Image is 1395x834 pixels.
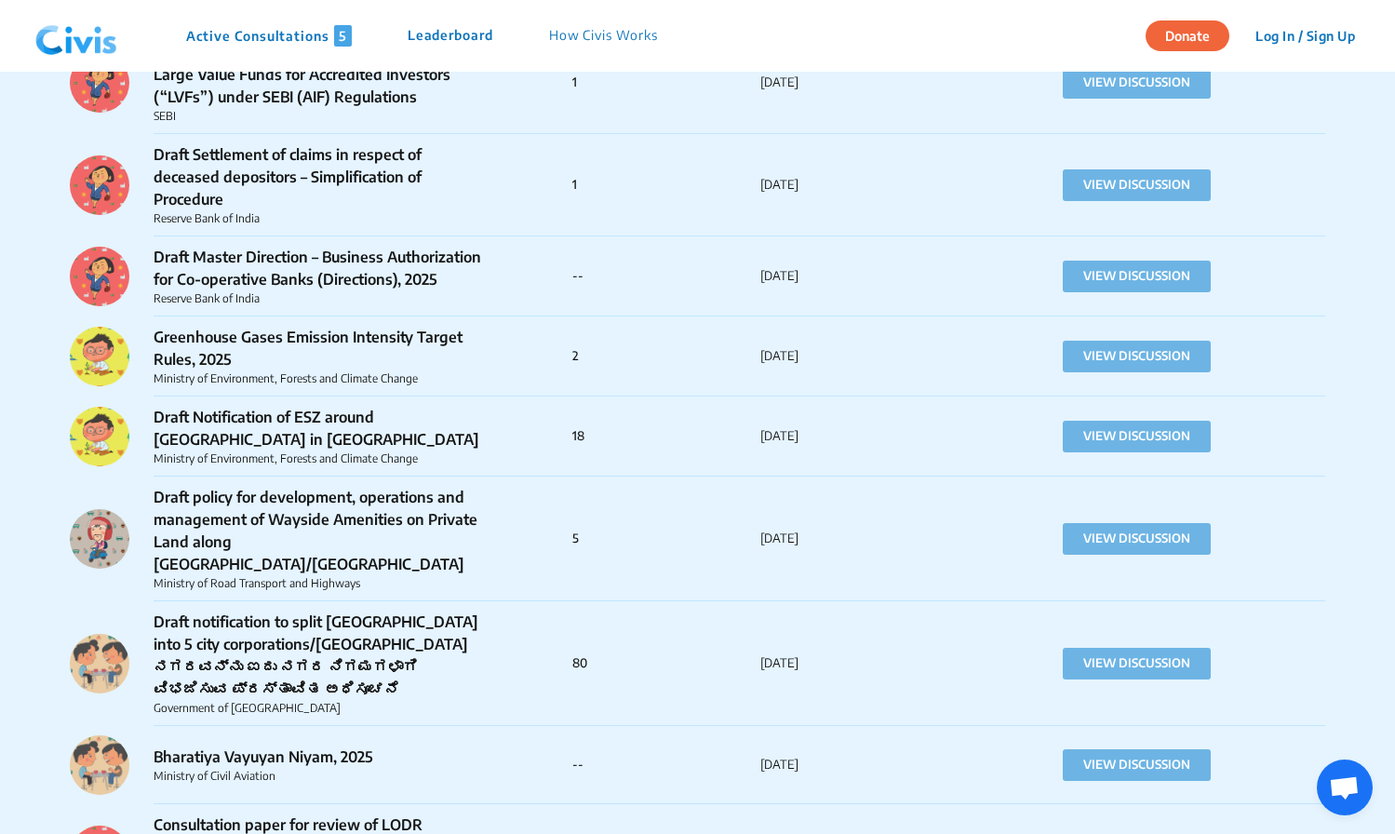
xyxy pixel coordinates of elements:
p: 18 [572,427,760,446]
p: [DATE] [760,530,948,548]
a: Donate [1146,25,1243,44]
img: wr1mba3wble6xs6iajorg9al0z4x [70,155,129,215]
p: [DATE] [760,756,948,774]
p: Active Consultations [186,25,352,47]
p: Draft policy for development, operations and management of Wayside Amenities on Private Land alon... [154,486,489,575]
p: Greenhouse Gases Emission Intensity Target Rules, 2025 [154,326,489,370]
p: SEBI [154,108,489,125]
p: Reserve Bank of India [154,210,489,227]
p: [DATE] [760,427,948,446]
p: Ministry of Civil Aviation [154,768,489,785]
p: -- [572,756,760,774]
p: Bharatiya Vayuyan Niyam, 2025 [154,746,489,768]
p: How Civis Works [549,25,658,47]
p: Draft Notification of ESZ around [GEOGRAPHIC_DATA] in [GEOGRAPHIC_DATA] [154,406,489,451]
p: [DATE] [760,654,948,673]
p: Government of [GEOGRAPHIC_DATA] [154,700,489,717]
p: 1 [572,74,760,92]
img: wr1mba3wble6xs6iajorg9al0z4x [70,53,129,113]
span: 5 [334,25,352,47]
div: Open chat [1317,760,1373,815]
p: 80 [572,654,760,673]
p: 2 [572,347,760,366]
p: Ministry of Environment, Forests and Climate Change [154,451,489,467]
p: Leaderboard [408,25,493,47]
button: VIEW DISCUSSION [1063,749,1211,781]
p: Draft Settlement of claims in respect of deceased depositors – Simplification of Procedure [154,143,489,210]
p: 5 [572,530,760,548]
p: Consultation paper on providing flexibilities to Large Value Funds for Accredited Investors (“LVF... [154,41,489,108]
img: zzuleu93zrig3qvd2zxvqbhju8kc [70,735,129,795]
p: -- [572,267,760,286]
img: navlogo.png [28,8,125,64]
p: [DATE] [760,176,948,195]
button: VIEW DISCUSSION [1063,67,1211,99]
p: Draft notification to split [GEOGRAPHIC_DATA] into 5 city corporations/[GEOGRAPHIC_DATA] ನಗರವನ್ನು... [154,611,489,700]
p: [DATE] [760,267,948,286]
button: Log In / Sign Up [1243,21,1367,50]
img: wr1mba3wble6xs6iajorg9al0z4x [70,247,129,306]
img: 96tvccn45hk308fzwu25mod2021z [70,509,129,569]
p: Draft Master Direction – Business Authorization for Co-operative Banks (Directions), 2025 [154,246,489,290]
img: ws0pfcaro38jc0v5glghkjokbm2f [70,327,129,386]
button: VIEW DISCUSSION [1063,261,1211,292]
button: VIEW DISCUSSION [1063,169,1211,201]
p: Ministry of Road Transport and Highways [154,575,489,592]
p: Ministry of Environment, Forests and Climate Change [154,370,489,387]
p: Reserve Bank of India [154,290,489,307]
button: VIEW DISCUSSION [1063,648,1211,679]
p: [DATE] [760,74,948,92]
button: VIEW DISCUSSION [1063,421,1211,452]
button: VIEW DISCUSSION [1063,341,1211,372]
p: [DATE] [760,347,948,366]
img: zzuleu93zrig3qvd2zxvqbhju8kc [70,634,129,693]
button: VIEW DISCUSSION [1063,523,1211,555]
img: ws0pfcaro38jc0v5glghkjokbm2f [70,407,129,466]
button: Donate [1146,20,1229,51]
p: 1 [572,176,760,195]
